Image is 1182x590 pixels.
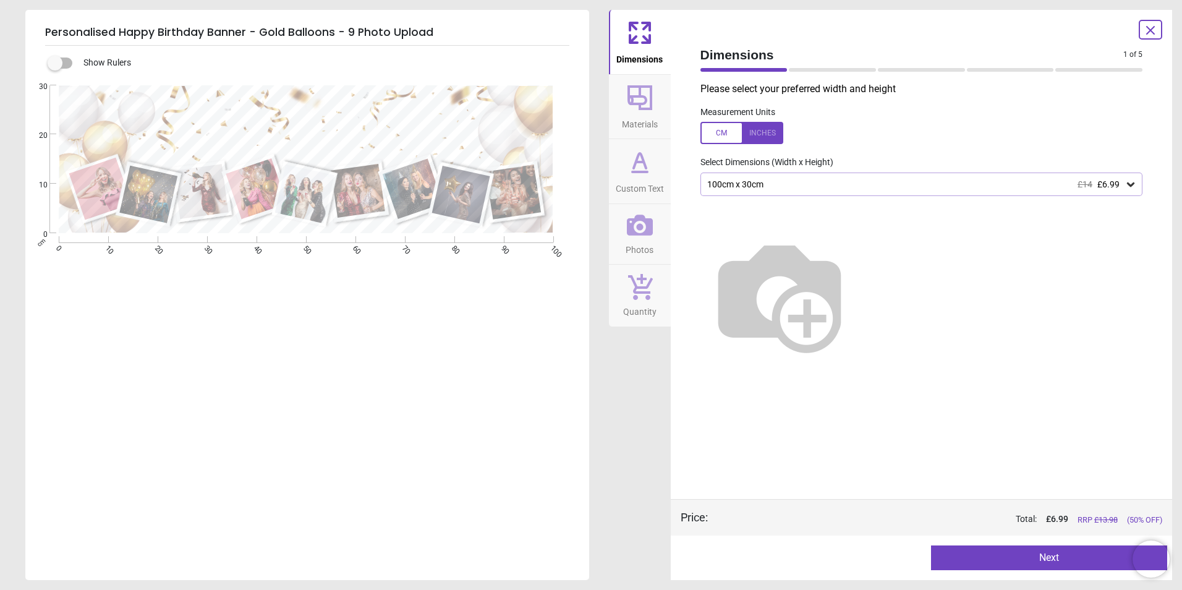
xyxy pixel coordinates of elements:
[1127,515,1162,526] span: (50% OFF)
[700,216,859,374] img: Helper for size comparison
[24,130,48,141] span: 20
[623,300,657,319] span: Quantity
[681,510,708,525] div: Price :
[55,56,589,71] div: Show Rulers
[1078,515,1118,526] span: RRP
[1123,49,1142,60] span: 1 of 5
[700,82,1153,96] p: Please select your preferred width and height
[700,46,1124,64] span: Dimensions
[691,156,833,169] label: Select Dimensions (Width x Height)
[1097,179,1120,189] span: £6.99
[609,204,671,265] button: Photos
[609,10,671,74] button: Dimensions
[1046,513,1068,526] span: £
[700,106,775,119] label: Measurement Units
[622,113,658,131] span: Materials
[726,513,1163,526] div: Total:
[24,180,48,190] span: 10
[1051,514,1068,524] span: 6.99
[626,238,653,257] span: Photos
[1133,541,1170,578] iframe: Brevo live chat
[706,179,1125,190] div: 100cm x 30cm
[931,545,1167,570] button: Next
[45,20,569,46] h5: Personalised Happy Birthday Banner - Gold Balloons - 9 Photo Upload
[609,265,671,327] button: Quantity
[24,229,48,240] span: 0
[616,177,664,195] span: Custom Text
[609,75,671,139] button: Materials
[24,82,48,92] span: 30
[1078,179,1092,189] span: £14
[616,48,663,66] span: Dimensions
[1094,515,1118,524] span: £ 13.98
[609,139,671,203] button: Custom Text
